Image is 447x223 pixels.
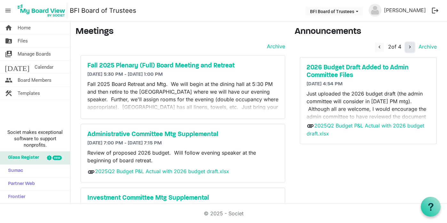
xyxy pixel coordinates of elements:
[5,87,12,100] span: construction
[87,80,278,119] p: Fall 2025 Board Retreat and Mtg. We will begin at the dining hall at 5:30 PM and then retire to t...
[428,4,442,17] button: logout
[388,43,391,50] span: 2
[87,140,278,146] h6: [DATE] 7:00 PM - [DATE] 7:15 PM
[87,194,278,202] a: Investment Committee Mtg Supplemental
[405,42,414,52] button: navigate_next
[375,42,384,52] button: navigate_before
[95,168,229,174] a: 2025Q2 Budget P&L Actual with 2026 budget draft.xlsx
[16,3,67,19] img: My Board View Logo
[307,64,430,79] a: 2026 Budget Draft Added to Admin Committee Files
[307,81,343,87] span: [DATE] 4:54 PM
[5,165,23,177] span: Sumac
[5,191,25,204] span: Frontier
[18,48,51,60] span: Manage Boards
[76,27,285,37] h3: Meetings
[306,7,363,16] button: BFI Board of Trustees dropdownbutton
[5,48,12,60] span: switch_account
[35,61,53,73] span: Calendar
[87,72,278,78] h6: [DATE] 5:30 PM - [DATE] 1:00 PM
[18,21,31,34] span: Home
[388,43,401,50] span: of 4
[204,210,243,217] a: © 2025 - Societ
[18,35,28,47] span: Files
[5,35,12,47] span: folder_shared
[5,151,39,164] span: Glass Register
[87,131,278,138] a: Administrative Committee Mtg Supplemental
[87,62,278,70] a: Fall 2025 Plenary (Full) Board Meeting and Retreat
[416,43,437,50] a: Archive
[5,21,12,34] span: home
[16,3,70,19] a: My Board View Logo
[18,74,52,87] span: Board Members
[381,4,428,17] a: [PERSON_NAME]
[307,90,430,151] p: Just uploaded the 2026 budget draft (the admin committee will consider in [DATE] PM mtg). Althoug...
[369,4,381,17] img: no-profile-picture.svg
[2,4,14,17] span: menu
[307,122,424,137] a: 2025Q2 Budget P&L Actual with 2026 budget draft.xlsx
[295,27,442,37] h3: Announcements
[377,44,382,50] span: navigate_before
[5,74,12,87] span: people
[5,178,35,190] span: Partner Web
[264,42,285,50] a: Archive
[3,129,67,148] span: Societ makes exceptional software to support nonprofits.
[87,168,95,176] span: attachment
[87,149,278,164] p: Review of proposed 2026 budget. Will follow evening speaker at the beginning of board retreat.
[52,156,62,160] div: new
[70,4,136,17] a: BFI Board of Trustees
[5,61,29,73] span: [DATE]
[307,122,314,130] span: attachment
[407,44,413,50] span: navigate_next
[18,87,40,100] span: Templates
